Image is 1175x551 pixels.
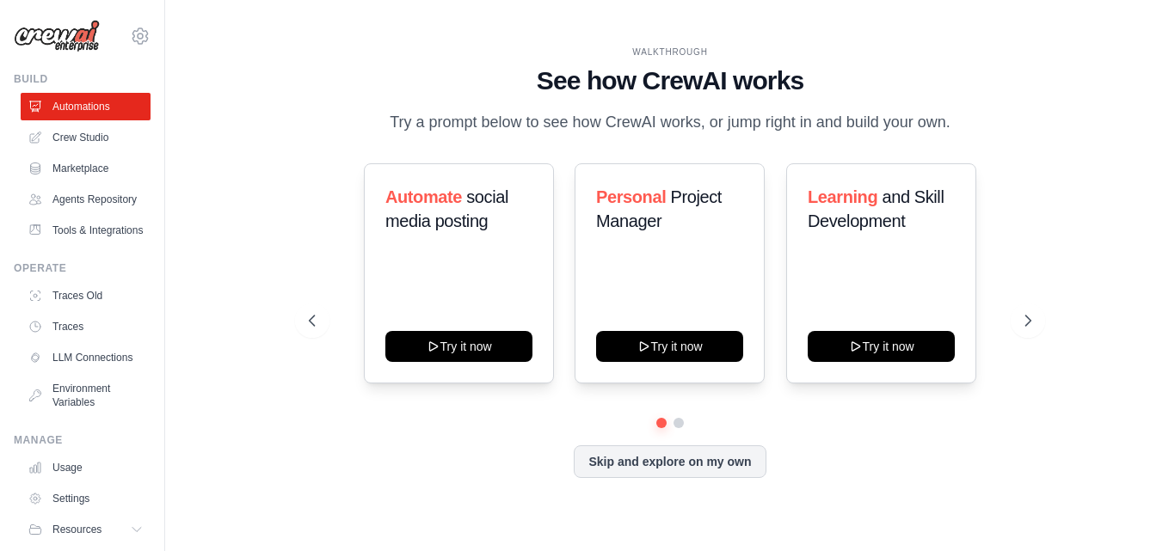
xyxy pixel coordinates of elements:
iframe: Chat Widget [1089,468,1175,551]
span: Project Manager [596,187,722,230]
div: Build [14,72,151,86]
span: Personal [596,187,666,206]
a: Traces Old [21,282,151,309]
div: Operate [14,261,151,275]
a: Usage [21,454,151,481]
button: Try it now [385,331,532,362]
span: social media posting [385,187,508,230]
button: Skip and explore on my own [574,445,766,478]
div: Manage [14,433,151,447]
button: Try it now [596,331,743,362]
img: Logo [14,20,100,52]
a: Environment Variables [21,375,151,416]
a: LLM Connections [21,344,151,371]
div: WALKTHROUGH [309,46,1031,58]
span: Resources [52,523,102,536]
h1: See how CrewAI works [309,65,1031,96]
a: Crew Studio [21,124,151,151]
a: Tools & Integrations [21,217,151,244]
a: Settings [21,485,151,512]
span: and Skill Development [808,187,944,230]
a: Traces [21,313,151,340]
a: Automations [21,93,151,120]
button: Resources [21,516,151,543]
a: Agents Repository [21,186,151,213]
span: Learning [808,187,877,206]
span: Automate [385,187,462,206]
a: Marketplace [21,155,151,182]
p: Try a prompt below to see how CrewAI works, or jump right in and build your own. [381,110,959,135]
button: Try it now [808,331,955,362]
